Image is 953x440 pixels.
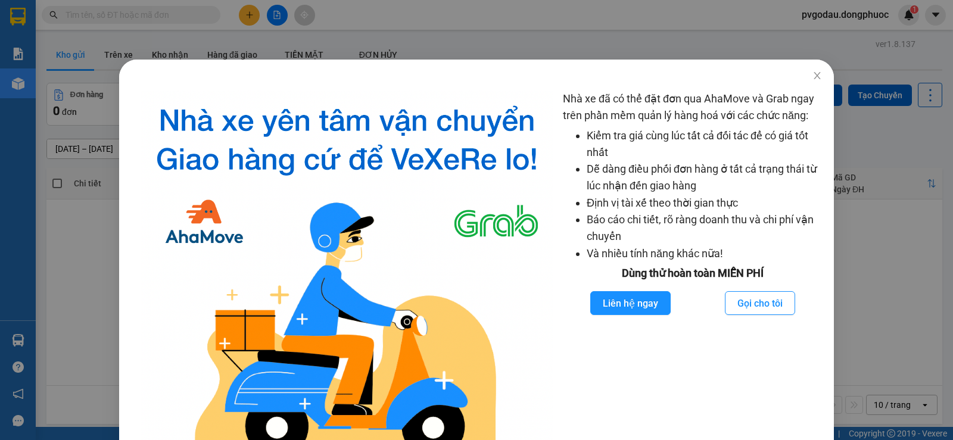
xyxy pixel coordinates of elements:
[563,265,822,282] div: Dùng thử hoàn toàn MIỄN PHÍ
[587,195,822,211] li: Định vị tài xế theo thời gian thực
[737,296,783,311] span: Gọi cho tôi
[603,296,658,311] span: Liên hệ ngay
[801,60,834,93] button: Close
[587,211,822,245] li: Báo cáo chi tiết, rõ ràng doanh thu và chi phí vận chuyển
[590,291,671,315] button: Liên hệ ngay
[725,291,795,315] button: Gọi cho tôi
[587,245,822,262] li: Và nhiều tính năng khác nữa!
[587,127,822,161] li: Kiểm tra giá cùng lúc tất cả đối tác để có giá tốt nhất
[812,71,822,80] span: close
[587,161,822,195] li: Dễ dàng điều phối đơn hàng ở tất cả trạng thái từ lúc nhận đến giao hàng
